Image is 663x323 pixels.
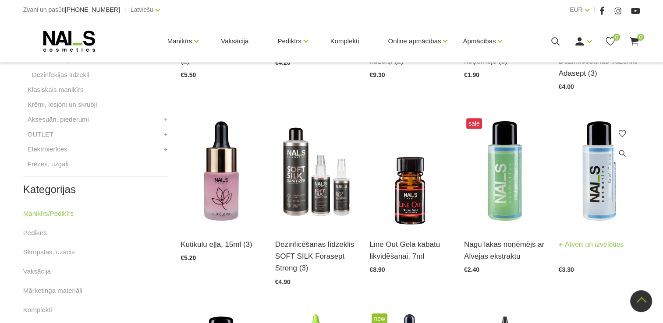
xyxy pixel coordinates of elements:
a: Online apmācības [388,24,441,59]
a: OUTLET [28,129,53,140]
span: [PHONE_NUMBER] [65,6,120,13]
div: Zvani un pasūti [23,4,120,15]
a: + [163,129,167,140]
a: Elektroierīces [28,144,67,154]
span: €2.40 [464,266,479,273]
a: Manikīrs/Pedikīrs [23,208,74,219]
span: €8.90 [369,266,385,273]
a: Dezinfekijas līdzekļi [32,70,89,80]
a: Klasiskais manikīrs [28,84,84,95]
span: 0 [613,34,620,41]
a: Aksesuāri, piederumi [28,114,89,125]
a: Pedikīrs [277,24,301,59]
a: Frēzes, uzgaļi [28,159,68,169]
a: Apmācības [463,24,496,59]
a: Dezinficēšanas līdzeklis SOFT SILK Forasept Strong (3) [275,239,357,274]
a: 0 [629,36,640,47]
a: Mārketinga materiāli [23,285,82,296]
img: Saudzīgs un efektīvs nagu lakas noņēmējs bez acetona.Tilpums:100 ml., 500 ml... [464,116,546,228]
a: Nagu lakas noņēmējs ar Alvejas ekstraktu [464,239,546,262]
span: €5.50 [181,71,196,78]
a: Vaksācija [214,20,255,62]
img: SOFT SILK SANITIZER FORASEPT STRONG Paredzēts profesionālai lietošanai: roku un virsmu dezinfekci... [275,116,357,228]
span: €5.20 [181,254,196,261]
a: 0 [605,36,616,47]
a: + [163,144,167,154]
a: [PHONE_NUMBER] [65,7,120,13]
img: Universāls līdzeklis “kabatu pēdu” likvidēšanai. Iekļūst zem paceltā gela vai akrila un rada tā c... [369,116,451,228]
span: €4.00 [559,83,574,90]
span: €4.20 [275,59,291,66]
a: EUR [570,4,583,15]
a: Latviešu [131,4,153,15]
span: €3.30 [559,266,574,273]
span: | [594,4,596,15]
a: Line Out Gela kabatu likvidēšanai, 7ml [369,239,451,262]
h2: Kategorijas [23,184,167,195]
a: Atvērt un izvēlēties [559,239,624,251]
img: Īpaši saudzīgs līdzeklis otu tīrīšanai, kas ātri atbrīvo otas no akrila krāsām, gēla un gēllakāmT... [559,116,640,228]
img: Mitrinoša, mīkstinoša un aromātiska kutikulas eļļa. Bagāta ar nepieciešamo omega-3, 6 un 9, kā ar... [181,116,262,228]
a: Pedikīrs [23,228,47,238]
a: Vaksācija [23,266,51,277]
span: €4.90 [275,278,291,285]
span: | [124,4,126,15]
span: sale [466,118,482,129]
a: Skropstas, uzacis [23,247,75,257]
a: Komplekti [23,305,52,315]
a: Komplekti [323,20,366,62]
a: + [163,114,167,125]
span: €9.30 [369,71,385,78]
a: Manikīrs [167,24,192,59]
a: Krēmi, losjoni un skrubji [28,99,97,110]
span: 0 [637,34,644,41]
span: €1.90 [464,71,479,78]
a: Kutikulu eļļa, 15ml (3) [181,239,262,250]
